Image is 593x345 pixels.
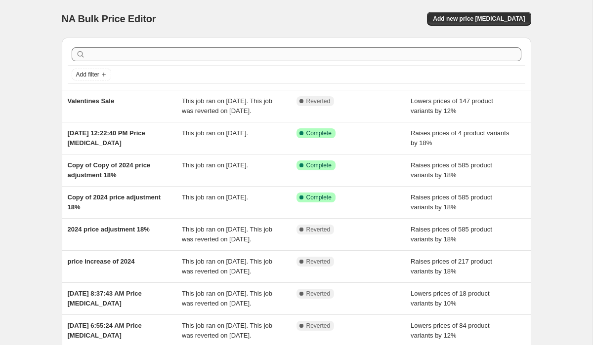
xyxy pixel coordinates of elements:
[72,69,111,80] button: Add filter
[306,322,331,330] span: Reverted
[306,193,332,201] span: Complete
[411,258,492,275] span: Raises prices of 217 product variants by 18%
[411,129,509,147] span: Raises prices of 4 product variants by 18%
[411,226,492,243] span: Raises prices of 585 product variants by 18%
[411,161,492,179] span: Raises prices of 585 product variants by 18%
[182,290,272,307] span: This job ran on [DATE]. This job was reverted on [DATE].
[182,97,272,115] span: This job ran on [DATE]. This job was reverted on [DATE].
[427,12,531,26] button: Add new price [MEDICAL_DATA]
[182,258,272,275] span: This job ran on [DATE]. This job was reverted on [DATE].
[68,290,142,307] span: [DATE] 8:37:43 AM Price [MEDICAL_DATA]
[68,161,151,179] span: Copy of Copy of 2024 price adjustment 18%
[306,161,332,169] span: Complete
[68,322,142,339] span: [DATE] 6:55:24 AM Price [MEDICAL_DATA]
[76,71,99,78] span: Add filter
[182,161,248,169] span: This job ran on [DATE].
[182,322,272,339] span: This job ran on [DATE]. This job was reverted on [DATE].
[182,129,248,137] span: This job ran on [DATE].
[306,97,331,105] span: Reverted
[306,129,332,137] span: Complete
[306,226,331,233] span: Reverted
[68,226,150,233] span: 2024 price adjustment 18%
[433,15,525,23] span: Add new price [MEDICAL_DATA]
[411,193,492,211] span: Raises prices of 585 product variants by 18%
[68,258,135,265] span: price increase of 2024
[182,226,272,243] span: This job ran on [DATE]. This job was reverted on [DATE].
[306,290,331,298] span: Reverted
[306,258,331,266] span: Reverted
[68,193,161,211] span: Copy of 2024 price adjustment 18%
[411,290,490,307] span: Lowers prices of 18 product variants by 10%
[411,97,493,115] span: Lowers prices of 147 product variants by 12%
[68,129,145,147] span: [DATE] 12:22:40 PM Price [MEDICAL_DATA]
[62,13,156,24] span: NA Bulk Price Editor
[182,193,248,201] span: This job ran on [DATE].
[68,97,115,105] span: Valentines Sale
[411,322,490,339] span: Lowers prices of 84 product variants by 12%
